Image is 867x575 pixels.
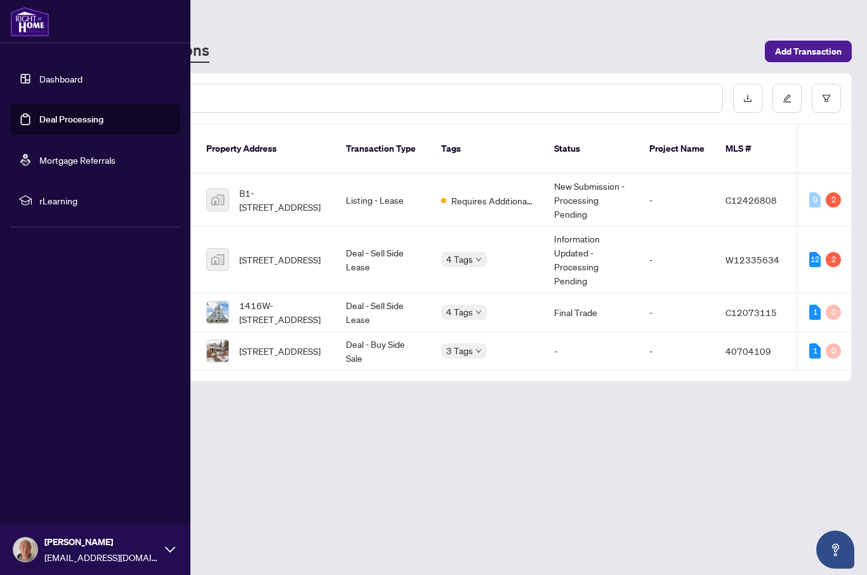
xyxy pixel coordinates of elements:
[336,227,431,293] td: Deal - Sell Side Lease
[816,531,854,569] button: Open asap
[446,343,473,358] span: 3 Tags
[336,293,431,332] td: Deal - Sell Side Lease
[826,305,841,320] div: 0
[475,309,482,315] span: down
[639,227,715,293] td: -
[725,345,771,357] span: 40704109
[39,114,103,125] a: Deal Processing
[639,124,715,174] th: Project Name
[544,124,639,174] th: Status
[336,124,431,174] th: Transaction Type
[544,293,639,332] td: Final Trade
[39,73,83,84] a: Dashboard
[239,253,321,267] span: [STREET_ADDRESS]
[196,124,336,174] th: Property Address
[207,340,228,362] img: thumbnail-img
[239,298,326,326] span: 1416W-[STREET_ADDRESS]
[451,194,534,208] span: Requires Additional Docs
[725,307,777,318] span: C12073115
[10,6,50,37] img: logo
[783,94,791,103] span: edit
[812,84,841,113] button: filter
[715,124,791,174] th: MLS #
[431,124,544,174] th: Tags
[639,293,715,332] td: -
[239,186,326,214] span: B1-[STREET_ADDRESS]
[733,84,762,113] button: download
[809,192,821,208] div: 0
[809,343,821,359] div: 1
[826,343,841,359] div: 0
[544,174,639,227] td: New Submission - Processing Pending
[544,227,639,293] td: Information Updated - Processing Pending
[639,174,715,227] td: -
[446,252,473,267] span: 4 Tags
[725,254,779,265] span: W12335634
[207,301,228,323] img: thumbnail-img
[207,249,228,270] img: thumbnail-img
[207,189,228,211] img: thumbnail-img
[44,535,159,549] span: [PERSON_NAME]
[743,94,752,103] span: download
[775,41,842,62] span: Add Transaction
[336,174,431,227] td: Listing - Lease
[639,332,715,371] td: -
[239,344,321,358] span: [STREET_ADDRESS]
[809,305,821,320] div: 1
[475,348,482,354] span: down
[826,192,841,208] div: 2
[475,256,482,263] span: down
[826,252,841,267] div: 2
[772,84,802,113] button: edit
[544,332,639,371] td: -
[822,94,831,103] span: filter
[39,194,171,208] span: rLearning
[446,305,473,319] span: 4 Tags
[336,332,431,371] td: Deal - Buy Side Sale
[725,194,777,206] span: C12426808
[39,154,116,166] a: Mortgage Referrals
[809,252,821,267] div: 12
[13,538,37,562] img: Profile Icon
[44,550,159,564] span: [EMAIL_ADDRESS][DOMAIN_NAME]
[765,41,852,62] button: Add Transaction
